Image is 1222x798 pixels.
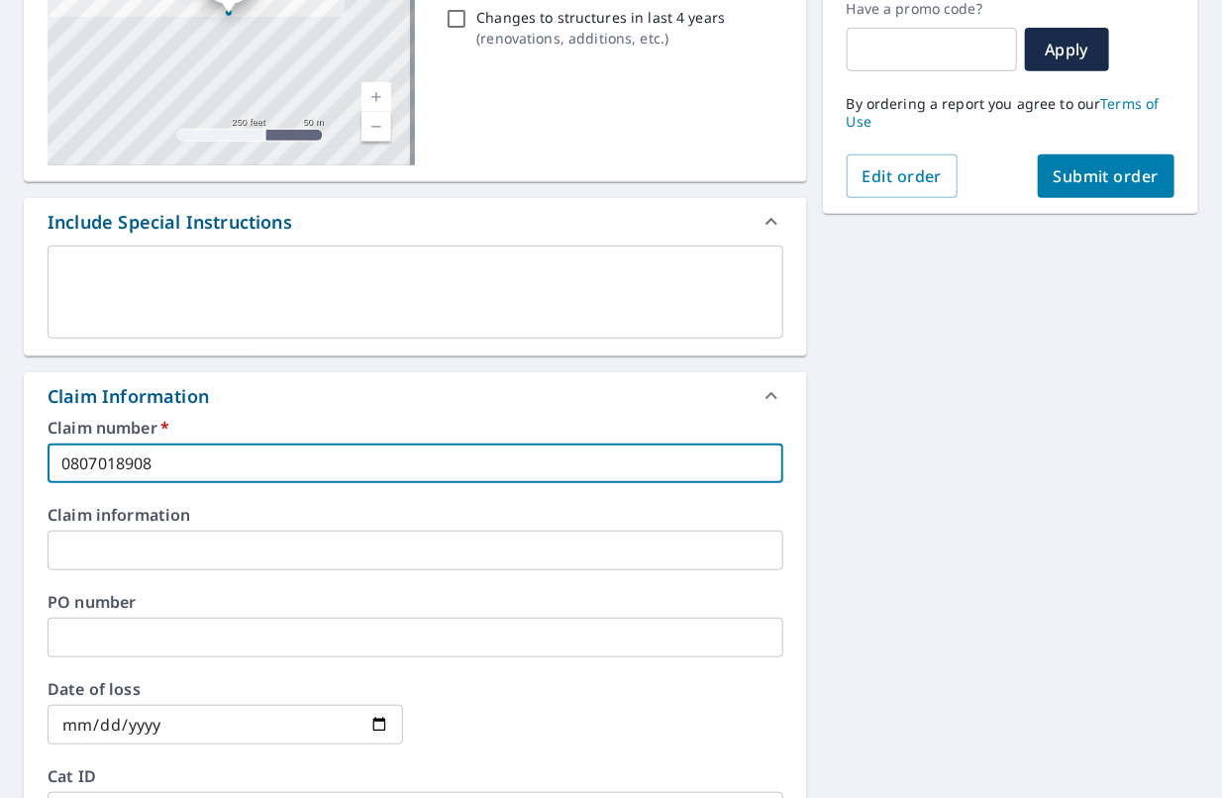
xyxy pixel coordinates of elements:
button: Apply [1025,28,1109,71]
label: Claim number [48,420,783,436]
a: Terms of Use [847,94,1160,131]
span: Edit order [863,165,943,187]
span: Apply [1041,39,1093,60]
p: Changes to structures in last 4 years [476,7,725,28]
div: Include Special Instructions [24,198,807,246]
a: Current Level 17, Zoom Out [361,112,391,142]
label: Date of loss [48,681,403,697]
label: Cat ID [48,768,783,784]
div: Claim Information [24,372,807,420]
label: PO number [48,594,783,610]
div: Claim Information [48,383,209,410]
label: Claim information [48,507,783,523]
a: Current Level 17, Zoom In [361,82,391,112]
button: Edit order [847,154,959,198]
span: Submit order [1054,165,1160,187]
p: ( renovations, additions, etc. ) [476,28,725,49]
div: Include Special Instructions [48,209,292,236]
p: By ordering a report you agree to our [847,95,1174,131]
button: Submit order [1038,154,1175,198]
